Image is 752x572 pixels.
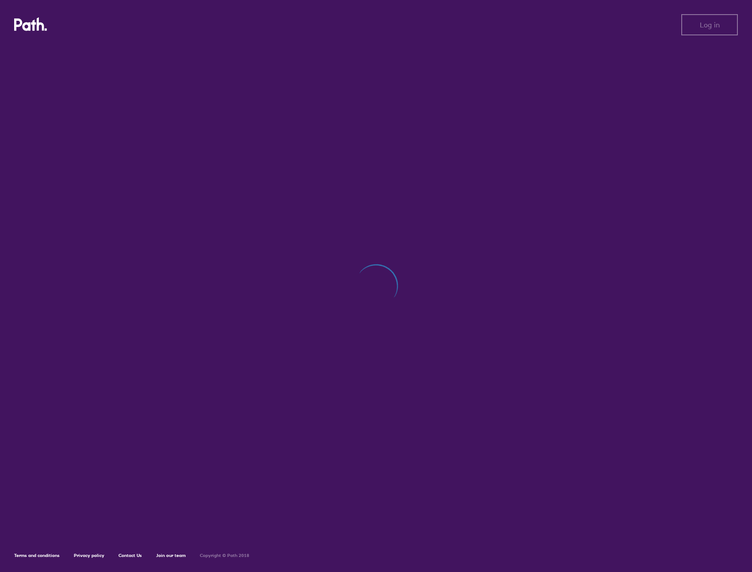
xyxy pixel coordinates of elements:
[200,553,249,558] h6: Copyright © Path 2018
[681,14,738,35] button: Log in
[74,553,104,558] a: Privacy policy
[156,553,186,558] a: Join our team
[14,553,60,558] a: Terms and conditions
[118,553,142,558] a: Contact Us
[700,21,720,29] span: Log in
